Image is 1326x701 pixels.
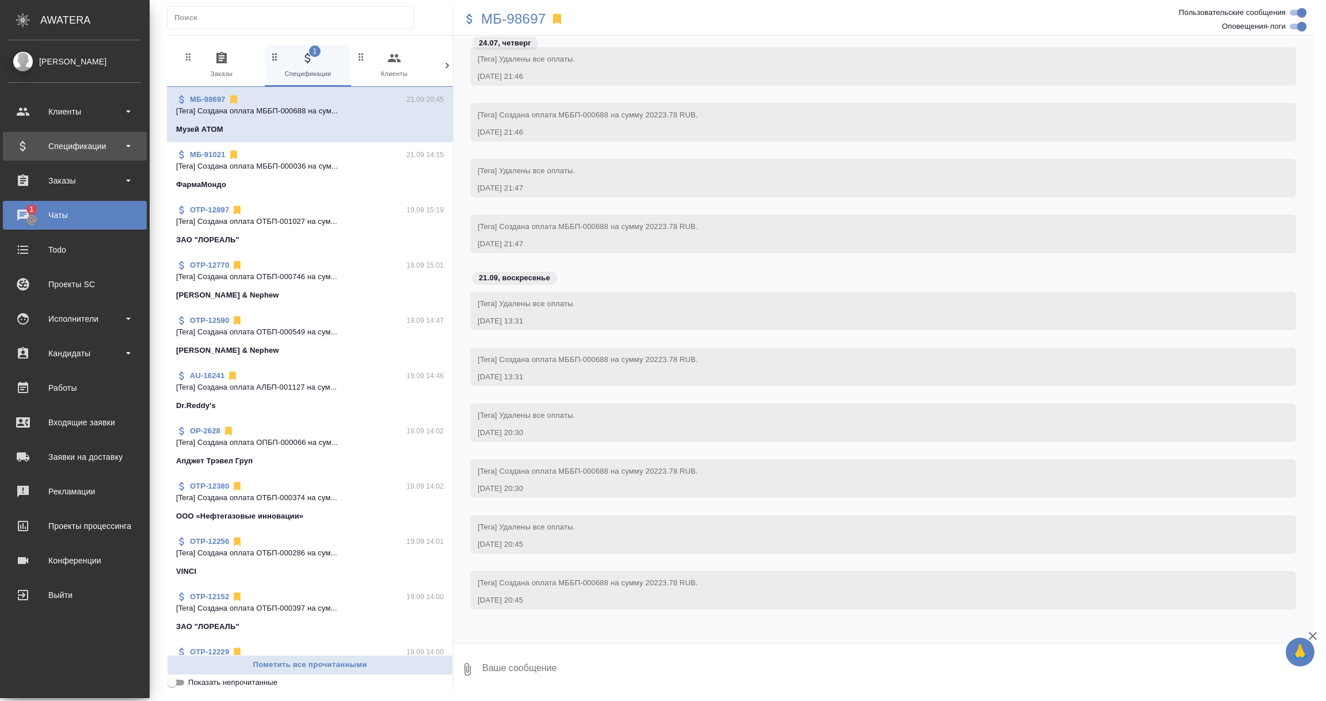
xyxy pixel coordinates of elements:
[3,374,147,402] a: Работы
[176,510,303,522] p: ООО «Нефтегазовые инновации»
[167,308,453,363] div: OTP-1259019.09 14:47[Tera] Создана оплата ОТБП-000549 на сум...[PERSON_NAME] & Nephew
[9,103,141,120] div: Клиенты
[406,260,444,271] p: 19.09 15:01
[176,124,223,135] p: Музей АТОМ
[231,315,243,326] svg: Отписаться
[190,537,229,546] a: OTP-12256
[167,87,453,142] div: МБ-9869721.09 20:45[Tera] Создана оплата МББП-000688 на сум...Музей АТОМ
[167,418,453,474] div: OP-262819.09 14:02[Tera] Создана оплата ОПБП-000066 на сум...Апджет Трэвел Груп
[167,529,453,584] div: OTP-1225619.09 14:01[Tera] Создана оплата ОТБП-000286 на сум...VINCI
[228,149,239,161] svg: Отписаться
[183,51,260,79] span: Заказы
[9,379,141,397] div: Работы
[174,10,413,26] input: Поиск
[173,658,447,672] span: Пометить все прочитанными
[269,51,280,62] svg: Зажми и перетащи, чтобы поменять порядок вкладок
[176,547,444,559] p: [Tera] Создана оплата ОТБП-000286 на сум...
[269,51,346,79] span: Спецификации
[478,55,575,63] span: [Tera] Удалены все оплаты.
[3,235,147,264] a: Todo
[9,172,141,189] div: Заказы
[479,272,550,284] p: 21.09, воскресенье
[9,517,141,535] div: Проекты процессинга
[176,326,444,338] p: [Tera] Создана оплата ОТБП-000549 на сум...
[176,382,444,393] p: [Tera] Создана оплата АЛБП-001127 на сум...
[9,241,141,258] div: Todo
[3,581,147,609] a: Выйти
[1222,21,1286,32] span: Оповещения-логи
[167,363,453,418] div: AU-1624119.09 14:46[Tera] Создана оплата АЛБП-001127 на сум...Dr.Reddy's
[190,647,229,656] a: OTP-12229
[478,371,1256,383] div: [DATE] 13:31
[9,55,141,68] div: [PERSON_NAME]
[167,253,453,308] div: OTP-1277019.09 15:01[Tera] Создана оплата ОТБП-000746 на сум...[PERSON_NAME] & Nephew
[167,639,453,695] div: OTP-1222919.09 14:00[Tera] Создана оплата ОТБП-000288 на сум...VINCI
[190,316,229,325] a: OTP-12590
[176,234,239,246] p: ЗАО "ЛОРЕАЛЬ"
[3,477,147,506] a: Рекламации
[478,299,575,308] span: [Tera] Удалены все оплаты.
[478,166,575,175] span: [Tera] Удалены все оплаты.
[9,207,141,224] div: Чаты
[478,595,1256,606] div: [DATE] 20:45
[167,474,453,529] div: OTP-1238019.09 14:02[Tera] Создана оплата ОТБП-000374 на сум...ООО «Нефтегазовые инновации»
[481,13,546,25] a: МБ-98697
[478,182,1256,194] div: [DATE] 21:47
[1290,640,1310,664] span: 🙏
[190,482,229,490] a: OTP-12380
[9,310,141,327] div: Исполнители
[9,345,141,362] div: Кандидаты
[479,37,531,49] p: 24.07, четверг
[190,592,229,601] a: OTP-12152
[176,345,279,356] p: [PERSON_NAME] & Nephew
[231,591,243,603] svg: Отписаться
[9,483,141,500] div: Рекламации
[478,238,1256,250] div: [DATE] 21:47
[3,443,147,471] a: Заявки на доставку
[406,536,444,547] p: 19.09 14:01
[406,646,444,658] p: 19.09 14:00
[223,425,234,437] svg: Отписаться
[1286,638,1314,666] button: 🙏
[478,71,1256,82] div: [DATE] 21:46
[9,414,141,431] div: Входящие заявки
[406,149,444,161] p: 21.09 14:15
[176,400,216,412] p: Dr.Reddy's
[167,142,453,197] div: МБ-9102121.09 14:15[Tera] Создана оплата МББП-000036 на сум...ФармаМондо
[228,94,239,105] svg: Отписаться
[1179,7,1286,18] span: Пользовательские сообщения
[231,204,243,216] svg: Отписаться
[478,127,1256,138] div: [DATE] 21:46
[3,270,147,299] a: Проекты SC
[227,370,238,382] svg: Отписаться
[3,408,147,437] a: Входящие заявки
[190,205,229,214] a: OTP-12897
[406,425,444,437] p: 19.09 14:02
[406,94,444,105] p: 21.09 20:45
[176,566,196,577] p: VINCI
[176,179,226,191] p: ФармаМондо
[406,591,444,603] p: 19.09 14:00
[190,95,226,104] a: МБ-98697
[231,260,243,271] svg: Отписаться
[176,271,444,283] p: [Tera] Создана оплата ОТБП-000746 на сум...
[176,603,444,614] p: [Tera] Создана оплата ОТБП-000397 на сум...
[9,138,141,155] div: Спецификации
[3,201,147,230] a: 1Чаты
[167,584,453,639] div: OTP-1215219.09 14:00[Tera] Создана оплата ОТБП-000397 на сум...ЗАО "ЛОРЕАЛЬ"
[190,261,229,269] a: OTP-12770
[356,51,367,62] svg: Зажми и перетащи, чтобы поменять порядок вкладок
[356,51,433,79] span: Клиенты
[176,492,444,504] p: [Tera] Создана оплата ОТБП-000374 на сум...
[231,481,243,492] svg: Отписаться
[406,481,444,492] p: 19.09 14:02
[176,289,279,301] p: [PERSON_NAME] & Nephew
[176,455,253,467] p: Апджет Трэвел Груп
[406,204,444,216] p: 19.09 15:19
[3,512,147,540] a: Проекты процессинга
[176,161,444,172] p: [Tera] Создана оплата МББП-000036 на сум...
[478,315,1256,327] div: [DATE] 13:31
[3,546,147,575] a: Конференции
[478,523,575,531] span: [Tera] Удалены все оплаты.
[40,9,150,32] div: AWATERA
